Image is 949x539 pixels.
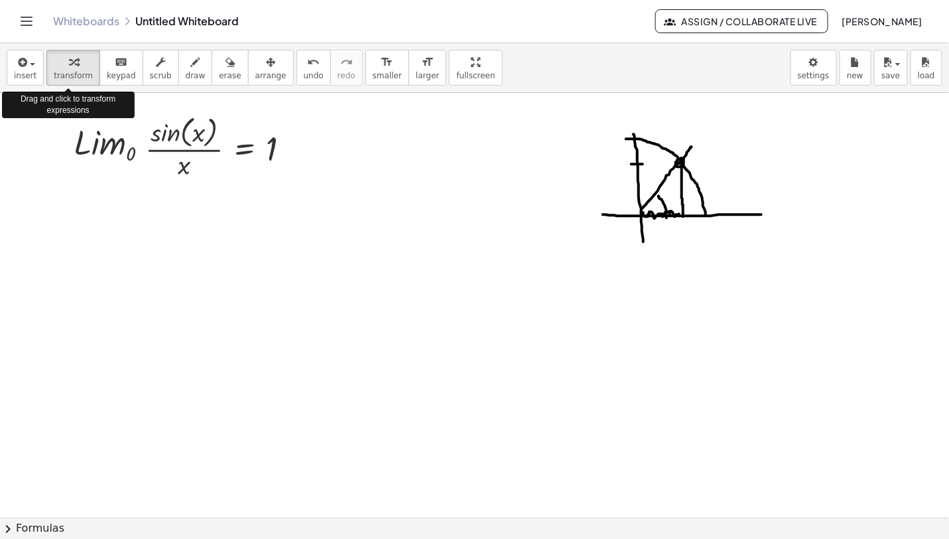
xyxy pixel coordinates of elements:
[409,50,446,86] button: format_sizelarger
[365,50,409,86] button: format_sizesmaller
[449,50,502,86] button: fullscreen
[150,71,172,80] span: scrub
[791,50,837,86] button: settings
[874,50,908,86] button: save
[304,71,324,80] span: undo
[219,71,241,80] span: erase
[296,50,331,86] button: undoundo
[456,71,495,80] span: fullscreen
[115,54,127,70] i: keyboard
[842,15,922,27] span: [PERSON_NAME]
[53,15,119,28] a: Whiteboards
[212,50,248,86] button: erase
[330,50,363,86] button: redoredo
[248,50,294,86] button: arrange
[54,71,93,80] span: transform
[307,54,320,70] i: undo
[373,71,402,80] span: smaller
[881,71,900,80] span: save
[831,9,933,33] button: [PERSON_NAME]
[14,71,36,80] span: insert
[340,54,353,70] i: redo
[381,54,393,70] i: format_size
[798,71,830,80] span: settings
[255,71,286,80] span: arrange
[421,54,434,70] i: format_size
[99,50,143,86] button: keyboardkeypad
[666,15,817,27] span: Assign / Collaborate Live
[840,50,871,86] button: new
[143,50,179,86] button: scrub
[918,71,935,80] span: load
[655,9,828,33] button: Assign / Collaborate Live
[911,50,942,86] button: load
[2,92,135,118] div: Drag and click to transform expressions
[46,50,100,86] button: transform
[16,11,37,32] button: Toggle navigation
[178,50,213,86] button: draw
[338,71,355,80] span: redo
[847,71,863,80] span: new
[107,71,136,80] span: keypad
[416,71,439,80] span: larger
[186,71,206,80] span: draw
[7,50,44,86] button: insert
